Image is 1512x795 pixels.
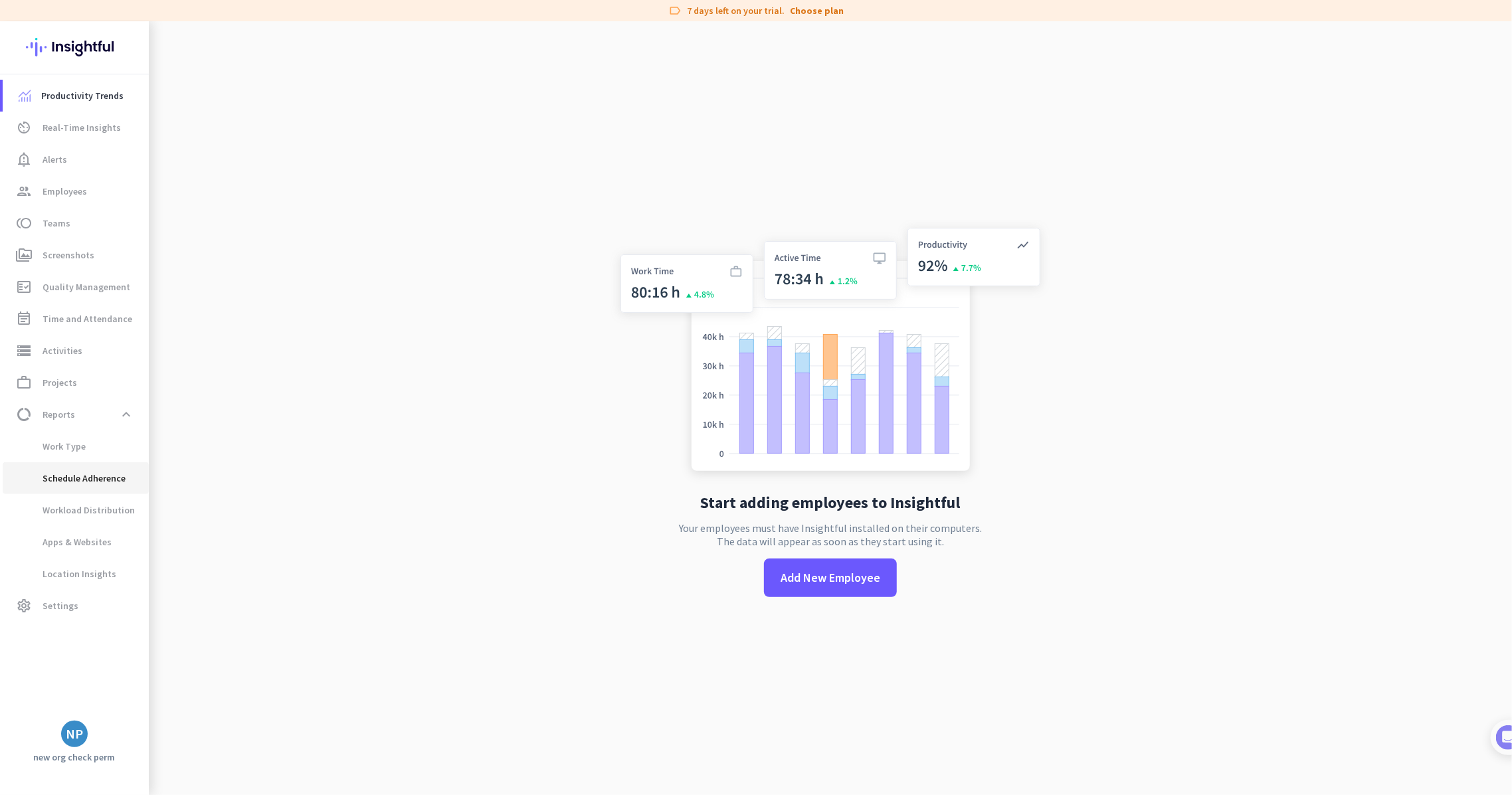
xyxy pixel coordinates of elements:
span: Time and Attendance [43,311,132,327]
a: Choose plan [790,4,844,17]
span: Settings [43,598,78,614]
span: Employees [43,183,87,199]
a: Location Insights [3,558,149,590]
button: expand_less [114,402,138,426]
i: label [668,4,682,17]
a: event_noteTime and Attendance [3,303,149,335]
i: notification_important [16,151,32,167]
a: Work Type [3,430,149,462]
span: Activities [43,343,82,359]
a: notification_importantAlerts [3,143,149,175]
a: perm_mediaScreenshots [3,239,149,271]
button: Add New Employee [764,559,897,597]
span: Alerts [43,151,67,167]
a: av_timerReal-Time Insights [3,112,149,143]
i: perm_media [16,247,32,263]
span: Productivity Trends [41,88,124,104]
i: fact_check [16,279,32,295]
img: menu-item [19,90,31,102]
a: groupEmployees [3,175,149,207]
a: settingsSettings [3,590,149,622]
a: Schedule Adherence [3,462,149,494]
a: tollTeams [3,207,149,239]
a: storageActivities [3,335,149,367]
a: work_outlineProjects [3,367,149,398]
img: Insightful logo [26,21,123,73]
a: fact_checkQuality Management [3,271,149,303]
span: Reports [43,406,75,422]
h2: Start adding employees to Insightful [701,495,961,511]
span: Location Insights [13,558,116,590]
a: Workload Distribution [3,494,149,526]
span: Real-Time Insights [43,120,121,135]
img: no-search-results [611,220,1050,484]
a: menu-itemProductivity Trends [3,80,149,112]
i: storage [16,343,32,359]
span: Schedule Adherence [13,462,126,494]
span: Work Type [13,430,86,462]
span: Teams [43,215,70,231]
span: Screenshots [43,247,94,263]
span: Workload Distribution [13,494,135,526]
span: Quality Management [43,279,130,295]
span: Add New Employee [781,569,880,586]
i: toll [16,215,32,231]
i: work_outline [16,375,32,391]
div: NP [66,727,83,741]
i: group [16,183,32,199]
span: Projects [43,375,77,391]
i: settings [16,598,32,614]
i: event_note [16,311,32,327]
span: Apps & Websites [13,526,112,558]
i: data_usage [16,406,32,422]
p: Your employees must have Insightful installed on their computers. The data will appear as soon as... [679,521,982,548]
a: Apps & Websites [3,526,149,558]
a: data_usageReportsexpand_less [3,398,149,430]
i: av_timer [16,120,32,135]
